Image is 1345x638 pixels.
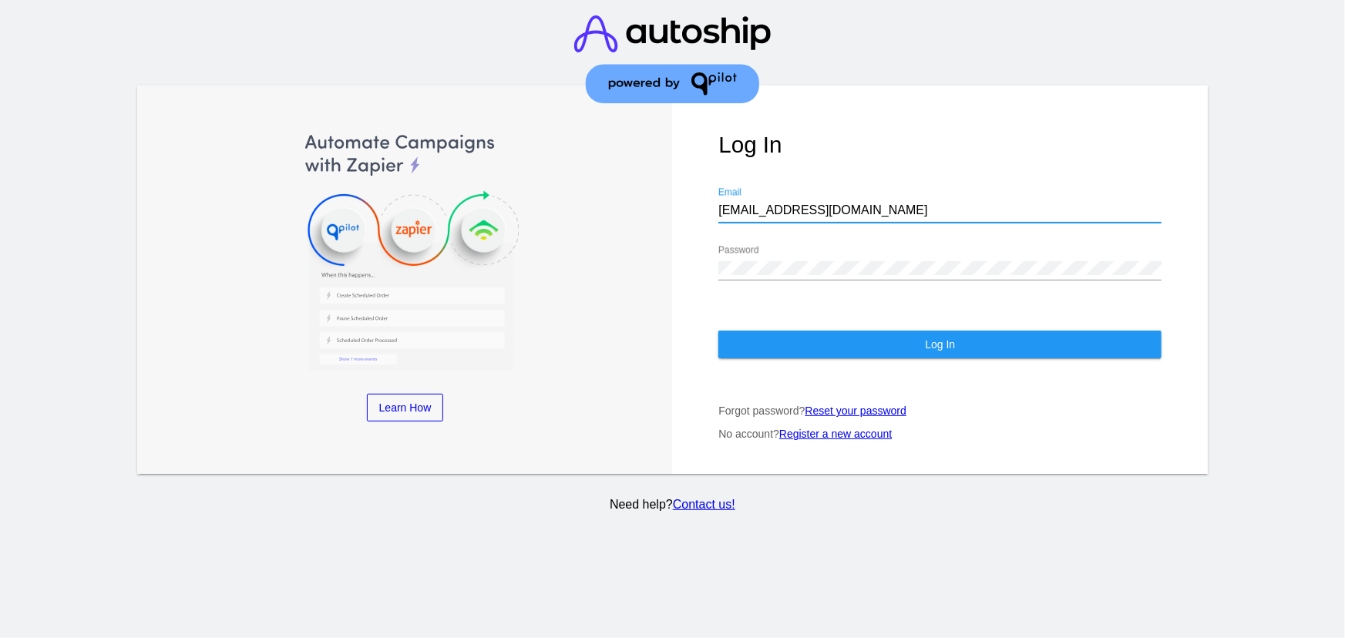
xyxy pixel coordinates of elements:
span: Learn How [379,401,432,414]
p: Need help? [134,498,1211,512]
input: Email [718,203,1162,217]
a: Contact us! [673,498,735,511]
h1: Log In [718,132,1162,158]
a: Reset your password [805,405,907,417]
p: No account? [718,428,1162,440]
a: Learn How [367,394,444,421]
span: Log In [925,338,955,351]
a: Register a new account [779,428,892,440]
p: Forgot password? [718,405,1162,417]
button: Log In [718,331,1162,358]
img: Automate Campaigns with Zapier, QPilot and Klaviyo [183,132,627,371]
